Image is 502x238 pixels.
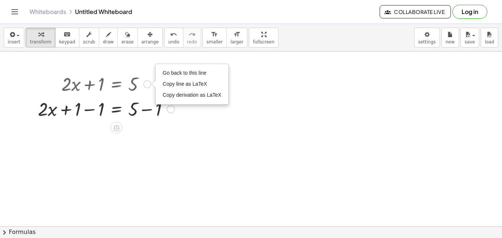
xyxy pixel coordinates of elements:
button: draw [99,28,118,47]
span: new [445,39,455,45]
button: erase [117,28,137,47]
span: keypad [59,39,75,45]
span: redo [187,39,197,45]
span: Copy line as LaTeX [163,81,207,87]
i: format_size [233,30,240,39]
button: format_sizelarger [226,28,247,47]
button: format_sizesmaller [202,28,227,47]
a: Whiteboards [29,8,66,15]
span: arrange [141,39,159,45]
span: insert [8,39,20,45]
i: redo [189,30,196,39]
i: format_size [211,30,218,39]
button: new [441,28,459,47]
button: Log in [452,5,487,19]
span: smaller [207,39,223,45]
button: fullscreen [249,28,278,47]
span: draw [103,39,114,45]
span: Go back to this line [163,70,207,76]
span: fullscreen [253,39,274,45]
i: keyboard [64,30,71,39]
span: transform [30,39,51,45]
div: Apply the same math to both sides of the equation [111,122,122,134]
button: arrange [137,28,163,47]
span: load [485,39,494,45]
span: Copy derivation as LaTeX [163,92,222,98]
span: undo [168,39,179,45]
span: scrub [83,39,95,45]
span: Collaborate Live [386,8,445,15]
span: larger [230,39,243,45]
button: redoredo [183,28,201,47]
button: settings [414,28,440,47]
button: scrub [79,28,99,47]
span: settings [418,39,436,45]
button: insert [4,28,24,47]
button: undoundo [164,28,183,47]
button: Collaborate Live [380,5,451,18]
span: erase [121,39,133,45]
span: save [465,39,475,45]
button: Toggle navigation [9,6,21,18]
i: undo [170,30,177,39]
button: save [460,28,479,47]
button: load [481,28,498,47]
button: transform [26,28,55,47]
button: keyboardkeypad [55,28,79,47]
